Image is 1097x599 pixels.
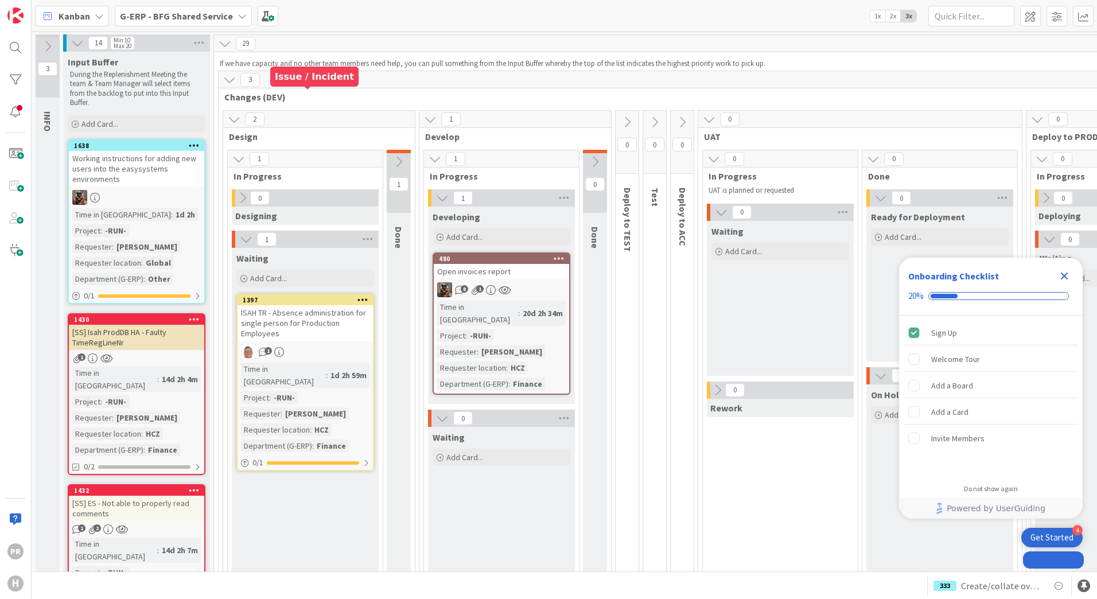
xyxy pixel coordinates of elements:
div: 1430 [74,316,204,324]
div: Project [437,329,465,342]
span: 1 [453,191,473,205]
div: HCZ [508,361,528,374]
div: Welcome Tour [931,352,980,366]
span: : [508,378,510,390]
span: Powered by UserGuiding [947,501,1045,515]
span: In Progress [234,170,368,182]
div: 20% [908,291,924,301]
span: 0 [892,191,911,205]
span: 1 [78,524,85,532]
div: 480 [434,254,569,264]
div: HCZ [143,427,163,440]
div: Requester [72,411,112,424]
div: [PERSON_NAME] [114,411,180,424]
span: : [143,444,145,456]
div: [SS] ES - Not able to properly read comments [69,496,204,521]
span: Deploy to TEST [622,188,633,252]
div: Max 20 [114,43,131,49]
span: : [477,345,479,358]
span: 0 [725,383,745,397]
span: Add Card... [446,452,483,462]
span: Deploying [1038,210,1081,221]
span: Waiting [433,431,465,443]
span: Add Card... [725,246,762,256]
span: On Hold [871,389,904,400]
div: Global [143,256,174,269]
span: : [310,423,312,436]
span: Test [649,188,661,207]
div: [PERSON_NAME] [114,240,180,253]
div: HCZ [312,423,332,436]
span: Develop [425,131,597,142]
b: G-ERP - BFG Shared Service [120,10,233,22]
p: During the Replenishment Meeting the team & Team Manager will select items from the backlog to pu... [70,70,203,107]
img: VK [72,190,87,205]
a: 1430[SS] Isah ProdDB HA - Faulty TimeRegLineNrTime in [GEOGRAPHIC_DATA]:14d 2h 4mProject:-RUN-Req... [68,313,205,475]
div: Add a Board [931,379,973,392]
div: Checklist progress: 20% [908,291,1073,301]
span: 0 [1053,191,1073,205]
div: -RUN- [102,395,129,408]
div: H [7,575,24,592]
span: Design [229,131,400,142]
span: : [312,439,314,452]
div: 1432 [69,485,204,496]
span: 0 [585,177,605,191]
div: Working instructions for adding new users into the easysystems environments [69,151,204,186]
div: Requester [72,240,112,253]
span: 0 / 1 [84,290,95,302]
div: Department (G-ERP) [72,273,143,285]
a: 1397ISAH TR - Absence administration for single person for Production EmployeeslDTime in [GEOGRAP... [236,294,374,471]
span: In Progress [709,170,843,182]
span: 0 [732,205,752,219]
div: Requester [241,407,281,420]
span: : [518,307,520,320]
div: Open Get Started checklist, remaining modules: 4 [1021,528,1083,547]
span: 0 / 1 [252,457,263,469]
div: 1638 [74,142,204,150]
span: : [141,427,143,440]
span: Done [589,227,601,248]
a: 1638Working instructions for adding new users into the easysystems environmentsVKTime in [GEOGRAP... [68,139,205,304]
div: VK [434,282,569,297]
span: UAT [704,131,1007,142]
div: Invite Members is incomplete. [904,426,1078,451]
span: Ready for Deployment [871,211,965,223]
div: 333 [933,581,956,591]
div: Add a Board is incomplete. [904,373,1078,398]
div: [PERSON_NAME] [479,345,545,358]
span: Waiting [236,252,269,264]
span: Add Card... [250,273,287,283]
div: Min 10 [114,37,130,43]
div: Time in [GEOGRAPHIC_DATA] [241,363,326,388]
div: 20d 2h 34m [520,307,566,320]
span: 0 [720,112,740,126]
span: Done [393,227,404,248]
div: Time in [GEOGRAPHIC_DATA] [437,301,518,326]
div: lD [238,344,373,359]
div: 1638Working instructions for adding new users into the easysystems environments [69,141,204,186]
span: : [281,407,282,420]
div: Add a Card [931,405,968,419]
span: : [100,395,102,408]
a: Powered by UserGuiding [905,498,1077,519]
div: Close Checklist [1055,267,1073,285]
span: : [112,240,114,253]
span: Add Card... [446,232,483,242]
span: 0 [884,152,904,166]
div: Finance [314,439,349,452]
div: Sign Up is complete. [904,320,1078,345]
span: 1 [250,152,269,166]
span: : [171,208,173,221]
div: Onboarding Checklist [908,269,999,283]
div: 1d 2h [173,208,198,221]
div: 1432 [74,487,204,495]
img: VK [437,282,452,297]
div: Requester location [437,361,506,374]
span: 14 [88,36,108,50]
div: Checklist Container [899,258,1083,519]
span: Done [868,170,1003,182]
a: 480Open invoices reportVKTime in [GEOGRAPHIC_DATA]:20d 2h 34mProject:-RUN-Requester:[PERSON_NAME]... [433,252,570,395]
span: 1 [389,177,409,191]
div: Department (G-ERP) [241,439,312,452]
